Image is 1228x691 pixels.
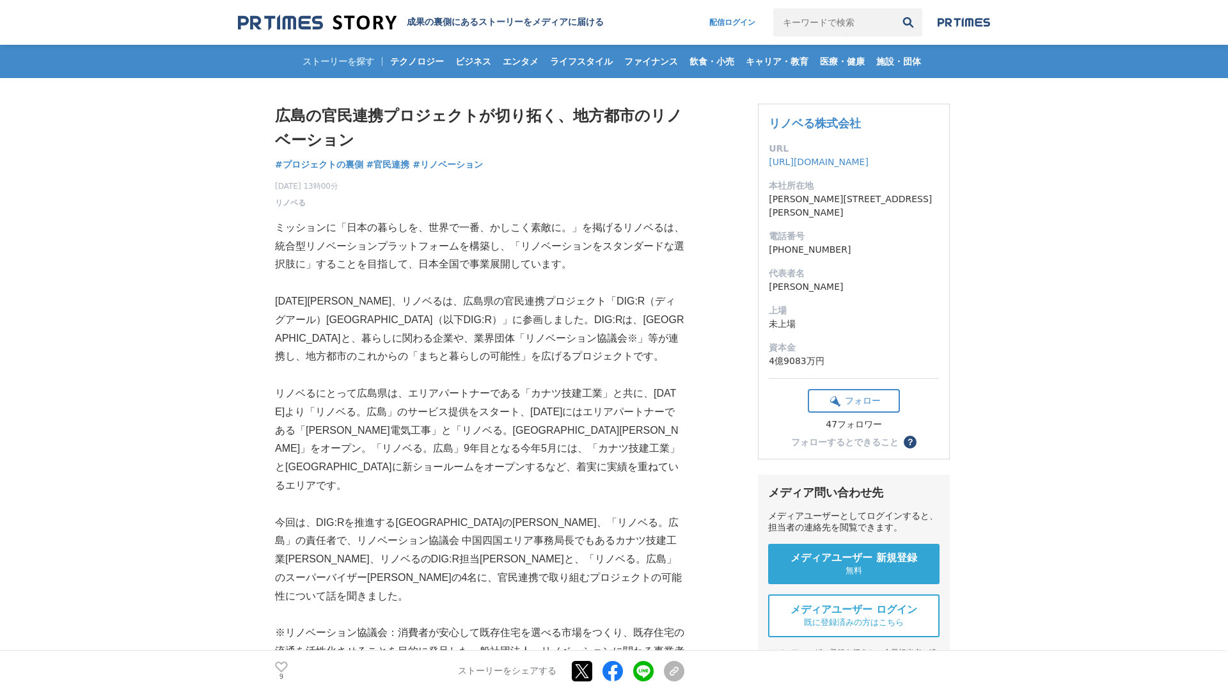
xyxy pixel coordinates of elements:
a: 飲食・小売 [684,45,739,78]
p: リノベるにとって広島県は、エリアパートナーである「カナツ技建工業」と共に、[DATE]より「リノベる。広島」のサービス提供をスタート、[DATE]にはエリアパートナーである「[PERSON_NA... [275,385,684,495]
dt: URL [769,142,939,155]
button: フォロー [808,389,900,413]
h1: 広島の官民連携プロジェクトが切り拓く、地方都市のリノベーション [275,104,684,153]
span: 無料 [846,565,862,576]
dd: 4億9083万円 [769,354,939,368]
dt: 上場 [769,304,939,317]
a: ビジネス [450,45,496,78]
a: #リノベーション [413,158,483,171]
div: メディア問い合わせ先 [768,485,940,500]
a: ファイナンス [619,45,683,78]
a: 成果の裏側にあるストーリーをメディアに届ける 成果の裏側にあるストーリーをメディアに届ける [238,14,604,31]
span: ファイナンス [619,56,683,67]
div: フォローするとできること [791,438,899,447]
a: 医療・健康 [815,45,870,78]
a: メディアユーザー ログイン 既に登録済みの方はこちら [768,594,940,637]
a: 施設・団体 [871,45,926,78]
a: リノベる [275,197,306,209]
a: エンタメ [498,45,544,78]
span: テクノロジー [385,56,449,67]
dd: 未上場 [769,317,939,331]
h2: 成果の裏側にあるストーリーをメディアに届ける [407,17,604,28]
dd: [PERSON_NAME] [769,280,939,294]
span: [DATE] 13時00分 [275,180,338,192]
input: キーワードで検索 [773,8,894,36]
span: #官民連携 [366,159,410,170]
span: メディアユーザー ログイン [791,603,917,617]
a: #プロジェクトの裏側 [275,158,363,171]
p: 9 [275,674,288,680]
span: ビジネス [450,56,496,67]
dt: 本社所在地 [769,179,939,193]
p: 今回は、DIG:Rを推進する[GEOGRAPHIC_DATA]の[PERSON_NAME]、「リノベる。広島」の責任者で、リノベーション協議会 中国四国エリア事務局長でもあるカナツ技建工業[PE... [275,514,684,606]
span: 医療・健康 [815,56,870,67]
button: ？ [904,436,917,449]
dd: [PHONE_NUMBER] [769,243,939,257]
a: リノベる株式会社 [769,116,861,130]
img: prtimes [938,17,990,28]
div: 47フォロワー [808,419,900,431]
a: メディアユーザー 新規登録 無料 [768,544,940,584]
span: #プロジェクトの裏側 [275,159,363,170]
a: [URL][DOMAIN_NAME] [769,157,869,167]
span: エンタメ [498,56,544,67]
p: [DATE][PERSON_NAME]、リノベるは、広島県の官民連携プロジェクト「DIG:R（ディグアール）[GEOGRAPHIC_DATA]（以下DIG:R）」に参画しました。DIG:Rは、[... [275,292,684,366]
span: ライフスタイル [545,56,618,67]
button: 検索 [894,8,922,36]
p: ※リノベーション協議会：消費者が安心して既存住宅を選べる市場をつくり、既存住宅の流通を活性化させることを目的に発足した一般社団法人。リノベーションに関わる事業者737社（カナツ技建工業とリノベる... [275,624,684,679]
a: テクノロジー [385,45,449,78]
span: 既に登録済みの方はこちら [804,617,904,628]
img: 成果の裏側にあるストーリーをメディアに届ける [238,14,397,31]
span: #リノベーション [413,159,483,170]
span: 施設・団体 [871,56,926,67]
span: 飲食・小売 [684,56,739,67]
span: メディアユーザー 新規登録 [791,552,917,565]
a: #官民連携 [366,158,410,171]
span: ？ [906,438,915,447]
div: メディアユーザーとしてログインすると、担当者の連絡先を閲覧できます。 [768,511,940,534]
dt: 電話番号 [769,230,939,243]
a: キャリア・教育 [741,45,814,78]
dt: 代表者名 [769,267,939,280]
a: 配信ログイン [697,8,768,36]
p: ストーリーをシェアする [458,665,556,677]
dt: 資本金 [769,341,939,354]
a: ライフスタイル [545,45,618,78]
p: ミッションに「日本の暮らしを、世界で一番、かしこく素敵に。」を掲げるリノベるは、統合型リノベーションプラットフォームを構築し、「リノベーションをスタンダードな選択肢に」することを目指して、日本全... [275,219,684,274]
span: キャリア・教育 [741,56,814,67]
dd: [PERSON_NAME][STREET_ADDRESS][PERSON_NAME] [769,193,939,219]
